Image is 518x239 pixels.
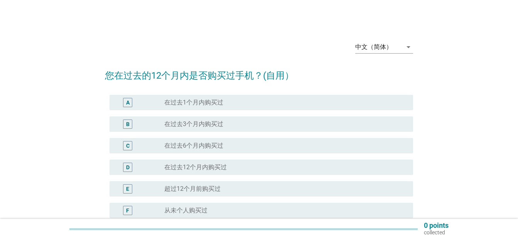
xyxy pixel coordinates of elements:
label: 在过去12个月内购买过 [164,163,227,171]
div: B [126,120,130,128]
div: A [126,99,130,107]
label: 在过去1个月内购买过 [164,99,223,106]
div: C [126,142,130,150]
div: E [126,185,129,193]
p: 0 points [424,222,449,229]
label: 在过去3个月内购买过 [164,120,223,128]
h2: 您在过去的12个月内是否购买过手机？(自用） [105,61,413,82]
label: 超过12个月前购买过 [164,185,221,193]
label: 在过去6个月内购买过 [164,142,223,150]
label: 从未个人购买过 [164,207,208,214]
div: D [126,163,130,172]
div: 中文（简体） [355,44,392,50]
i: arrow_drop_down [404,42,413,52]
div: F [126,207,129,215]
p: collected [424,229,449,236]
